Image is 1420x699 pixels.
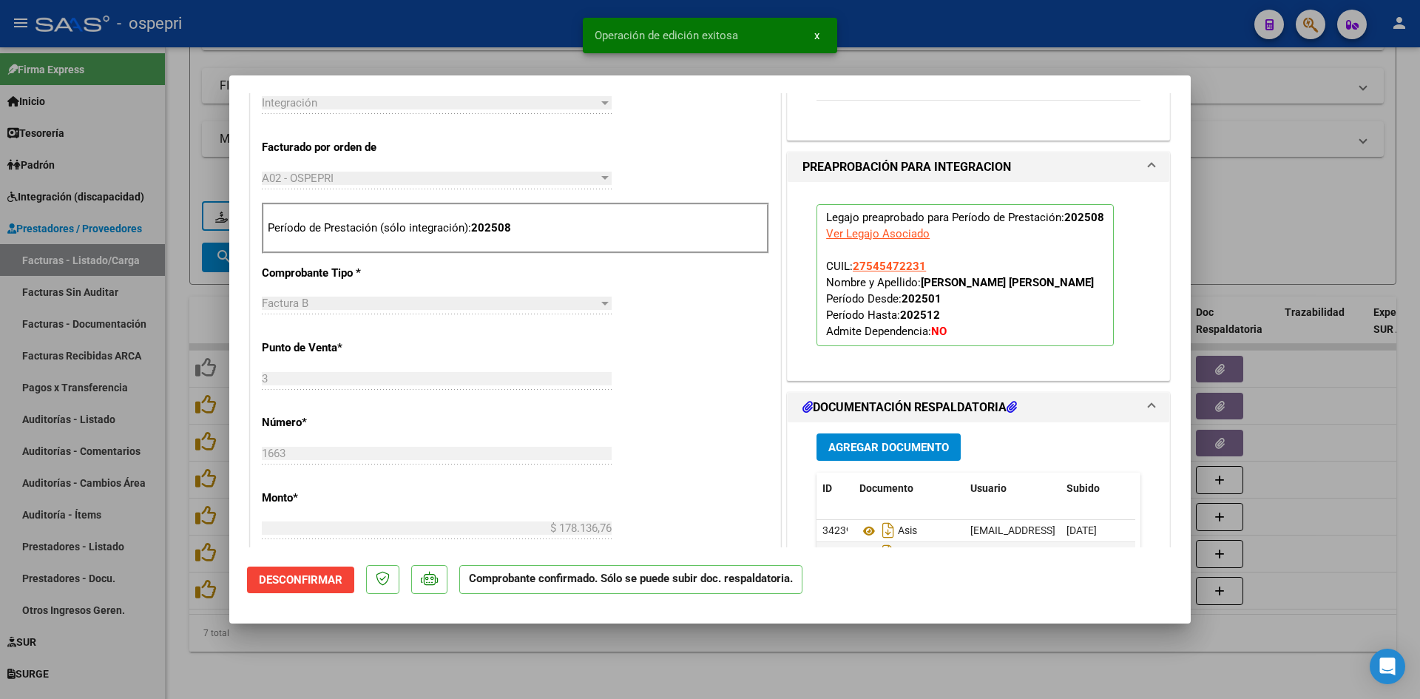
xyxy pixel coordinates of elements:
button: Desconfirmar [247,567,354,593]
div: Ver Legajo Asociado [826,226,930,242]
strong: [PERSON_NAME] [PERSON_NAME] [921,276,1094,289]
span: [EMAIL_ADDRESS][DOMAIN_NAME] - [PERSON_NAME] [970,547,1221,558]
div: Open Intercom Messenger [1370,649,1405,684]
p: Legajo preaprobado para Período de Prestación: [816,204,1114,346]
mat-expansion-panel-header: DOCUMENTACIÓN RESPALDATORIA [788,393,1169,422]
span: Operación de edición exitosa [595,28,738,43]
h1: PREAPROBACIÓN PARA INTEGRACION [802,158,1011,176]
span: Agregar Documento [828,441,949,454]
p: Facturado por orden de [262,139,414,156]
datatable-header-cell: Acción [1135,473,1208,504]
i: Descargar documento [879,519,898,542]
p: Comprobante Tipo * [262,265,414,282]
span: [DATE] [1066,547,1097,558]
mat-expansion-panel-header: PREAPROBACIÓN PARA INTEGRACION [788,152,1169,182]
h1: DOCUMENTACIÓN RESPALDATORIA [802,399,1017,416]
span: CUIL: Nombre y Apellido: Período Desde: Período Hasta: Admite Dependencia: [826,260,1094,338]
strong: 202501 [902,292,941,305]
datatable-header-cell: ID [816,473,853,504]
p: Comprobante confirmado. Sólo se puede subir doc. respaldatoria. [459,565,802,594]
strong: NO [931,325,947,338]
span: x [814,29,819,42]
span: Factura B [262,297,308,310]
span: 34239 [822,524,852,536]
p: Período de Prestación (sólo integración): [268,220,763,237]
button: Agregar Documento [816,433,961,461]
strong: 202508 [471,221,511,234]
span: [DATE] [1066,524,1097,536]
span: Subido [1066,482,1100,494]
span: A02 - OSPEPRI [262,172,334,185]
span: Usuario [970,482,1007,494]
p: Número [262,414,414,431]
datatable-header-cell: Subido [1061,473,1135,504]
div: PREAPROBACIÓN PARA INTEGRACION [788,182,1169,380]
strong: 202508 [1064,211,1104,224]
span: 35125 [822,547,852,558]
span: [EMAIL_ADDRESS][DOMAIN_NAME] - [PERSON_NAME] [970,524,1221,536]
button: x [802,22,831,49]
span: 27545472231 [853,260,926,273]
span: Asis [859,525,917,537]
span: Documento [859,482,913,494]
strong: 202512 [900,308,940,322]
span: Asis [859,547,917,559]
p: Monto [262,490,414,507]
span: Desconfirmar [259,573,342,587]
span: Integración [262,96,317,109]
datatable-header-cell: Usuario [964,473,1061,504]
p: Punto de Venta [262,340,414,357]
span: ID [822,482,832,494]
datatable-header-cell: Documento [853,473,964,504]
